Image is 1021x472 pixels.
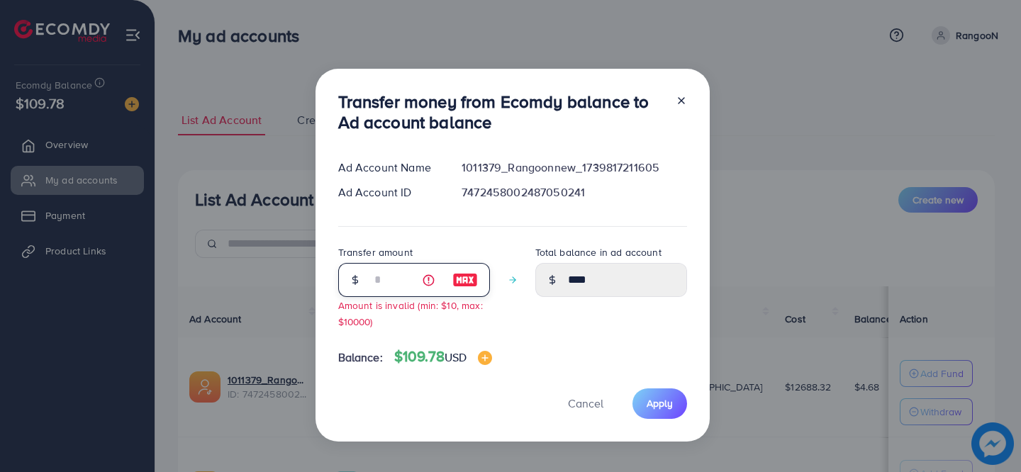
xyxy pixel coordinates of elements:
[568,395,603,411] span: Cancel
[445,349,467,365] span: USD
[338,298,483,328] small: Amount is invalid (min: $10, max: $10000)
[450,184,698,201] div: 7472458002487050241
[338,245,413,259] label: Transfer amount
[338,91,664,133] h3: Transfer money from Ecomdy balance to Ad account balance
[394,348,493,366] h4: $109.78
[452,271,478,288] img: image
[478,351,492,365] img: image
[647,396,673,410] span: Apply
[338,349,383,366] span: Balance:
[632,388,687,419] button: Apply
[550,388,621,419] button: Cancel
[327,159,451,176] div: Ad Account Name
[450,159,698,176] div: 1011379_Rangoonnew_1739817211605
[327,184,451,201] div: Ad Account ID
[535,245,662,259] label: Total balance in ad account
